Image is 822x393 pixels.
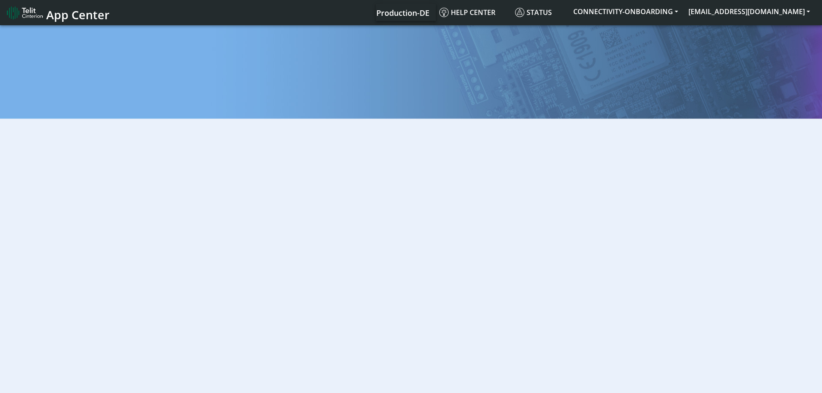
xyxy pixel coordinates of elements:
[46,7,110,23] span: App Center
[568,4,683,19] button: CONNECTIVITY-ONBOARDING
[376,4,429,21] a: Your current platform instance
[439,8,449,17] img: knowledge.svg
[439,8,495,17] span: Help center
[376,8,429,18] span: Production-DE
[683,4,815,19] button: [EMAIL_ADDRESS][DOMAIN_NAME]
[436,4,512,21] a: Help center
[515,8,524,17] img: status.svg
[7,3,108,22] a: App Center
[7,6,43,20] img: logo-telit-cinterion-gw-new.png
[515,8,552,17] span: Status
[512,4,568,21] a: Status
